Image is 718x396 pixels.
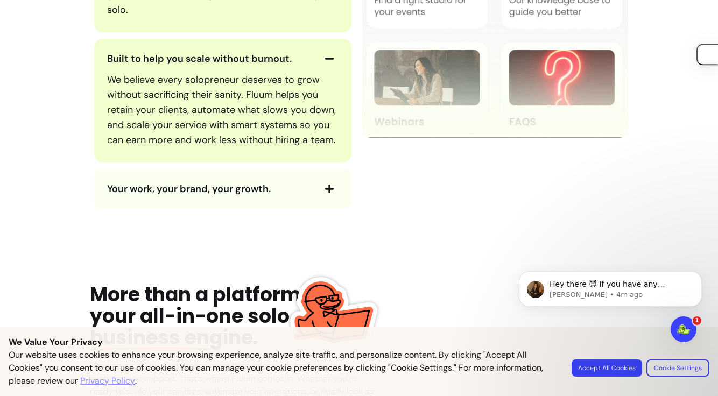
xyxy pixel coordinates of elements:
a: Privacy Policy [80,374,135,387]
p: Our website uses cookies to enhance your browsing experience, analyze site traffic, and personali... [9,349,559,387]
iframe: Intercom live chat [671,316,696,342]
span: Your work, your brand, your growth. [107,182,271,195]
button: Your work, your brand, your growth. [107,180,339,198]
iframe: Intercom notifications message [503,249,718,367]
span: gine. [90,324,258,351]
span: Built to help you scale without burnout. [107,52,292,65]
button: Accept All Cookies [572,359,642,377]
span: 1 [693,316,701,325]
button: Cookie Settings [646,359,709,377]
div: Built to help you scale without burnout. [107,68,339,152]
p: We believe every solopreneur deserves to grow without sacrificing their sanity. Fluum helps you r... [107,72,339,147]
img: Fluum Duck sticker [286,266,378,357]
span: business en [90,324,209,351]
p: We Value Your Privacy [9,336,709,349]
button: Built to help you scale without burnout. [107,49,339,68]
div: More than a platform, your all-in-one solo [90,284,323,349]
